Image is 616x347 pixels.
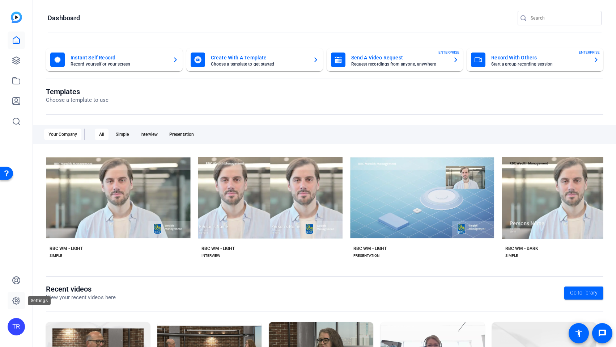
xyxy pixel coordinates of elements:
[570,289,598,297] span: Go to library
[351,62,447,66] mat-card-subtitle: Request recordings from anyone, anywhere
[95,129,109,140] div: All
[438,50,459,55] span: ENTERPRISE
[211,62,307,66] mat-card-subtitle: Choose a template to get started
[531,14,596,22] input: Search
[165,129,198,140] div: Presentation
[327,48,463,71] button: Send A Video RequestRequest recordings from anyone, anywhereENTERPRISE
[201,253,220,259] div: INTERVIEW
[491,53,587,62] mat-card-title: Record With Others
[44,129,81,140] div: Your Company
[201,246,235,251] div: RBC WM - LIGHT
[505,253,518,259] div: SIMPLE
[186,48,323,71] button: Create With A TemplateChoose a template to get started
[46,293,116,302] p: View your recent videos here
[71,62,167,66] mat-card-subtitle: Record yourself or your screen
[564,287,603,300] a: Go to library
[136,129,162,140] div: Interview
[46,285,116,293] h1: Recent videos
[50,246,83,251] div: RBC WM - LIGHT
[505,246,538,251] div: RBC WM - DARK
[111,129,133,140] div: Simple
[491,62,587,66] mat-card-subtitle: Start a group recording session
[211,53,307,62] mat-card-title: Create With A Template
[50,253,62,259] div: SIMPLE
[8,318,25,335] div: TR
[353,253,379,259] div: PRESENTATION
[46,96,109,104] p: Choose a template to use
[467,48,603,71] button: Record With OthersStart a group recording sessionENTERPRISE
[353,246,387,251] div: RBC WM - LIGHT
[48,14,80,22] h1: Dashboard
[46,87,109,96] h1: Templates
[28,296,51,305] div: Settings
[579,50,600,55] span: ENTERPRISE
[351,53,447,62] mat-card-title: Send A Video Request
[11,12,22,23] img: blue-gradient.svg
[71,53,167,62] mat-card-title: Instant Self Record
[46,48,183,71] button: Instant Self RecordRecord yourself or your screen
[598,329,607,338] mat-icon: message
[574,329,583,338] mat-icon: accessibility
